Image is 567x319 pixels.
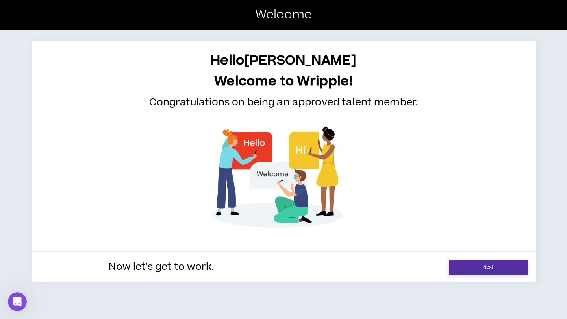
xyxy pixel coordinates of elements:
[449,260,528,275] a: Next
[8,292,27,311] iframe: Intercom live chat
[39,53,528,68] h1: Hello [PERSON_NAME]
[39,95,528,110] p: Congratulations on being an approved talent member.
[195,107,372,247] img: teamwork.png
[255,6,312,24] p: Welcome
[39,260,283,275] p: Now let's get to work.
[39,74,528,89] h1: Welcome to Wripple!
